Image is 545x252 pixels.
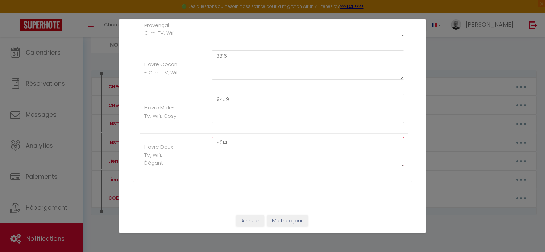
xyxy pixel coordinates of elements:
label: Havre Cocon - Clim, TV, Wifi [144,60,180,76]
label: Havre Provençal - Clim, TV, Wifi [144,13,180,37]
button: Annuler [236,215,264,227]
label: Havre Doux - TV, Wifi, Élégant [144,143,180,167]
label: Havre Midi - TV, Wifi, Cosy [144,104,180,120]
button: Mettre à jour [267,215,308,227]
